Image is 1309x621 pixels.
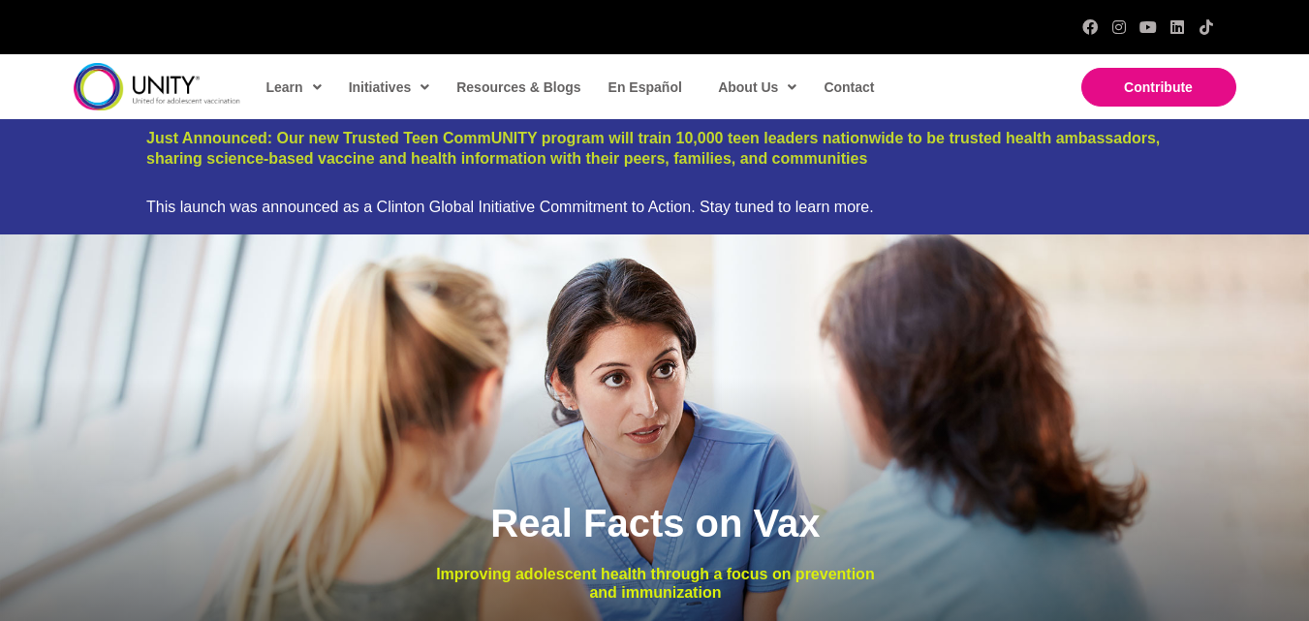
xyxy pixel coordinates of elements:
[1111,19,1127,35] a: Instagram
[1199,19,1214,35] a: TikTok
[608,79,682,95] span: En Español
[490,502,820,544] span: Real Facts on Vax
[824,79,874,95] span: Contact
[708,65,804,109] a: About Us
[1081,68,1236,107] a: Contribute
[1124,79,1193,95] span: Contribute
[266,73,322,102] span: Learn
[599,65,690,109] a: En Español
[456,79,580,95] span: Resources & Blogs
[146,130,1160,167] a: Just Announced: Our new Trusted Teen CommUNITY program will train 10,000 teen leaders nationwide ...
[1140,19,1156,35] a: YouTube
[718,73,796,102] span: About Us
[814,65,882,109] a: Contact
[1082,19,1098,35] a: Facebook
[447,65,588,109] a: Resources & Blogs
[421,565,889,602] p: Improving adolescent health through a focus on prevention and immunization
[1169,19,1185,35] a: LinkedIn
[146,198,1163,216] div: This launch was announced as a Clinton Global Initiative Commitment to Action. Stay tuned to lear...
[349,73,430,102] span: Initiatives
[74,63,240,110] img: unity-logo-dark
